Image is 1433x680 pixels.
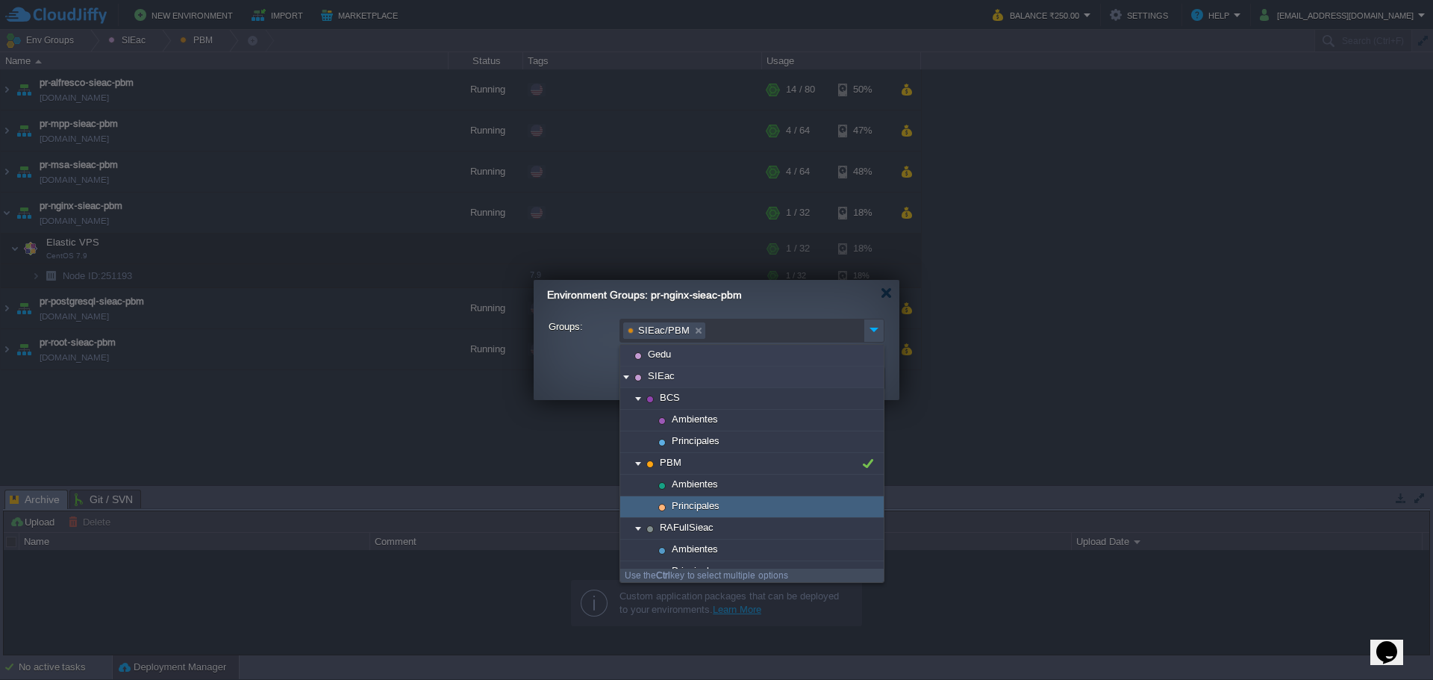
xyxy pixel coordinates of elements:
b: Ctrl [656,570,670,581]
span: Environment Groups: pr-nginx-sieac-pbm [547,289,742,301]
a: SIEac [646,369,677,382]
a: Ambientes [670,478,720,490]
li: SIEac/PBM [623,322,705,339]
a: Ambientes [670,413,720,425]
label: Groups: [549,319,618,334]
a: Gedu [646,348,673,361]
a: Principales [670,499,722,512]
a: PBM [658,456,684,469]
div: Use the key to select multiple options [620,569,884,582]
a: Ambientes [670,543,720,555]
a: Principales [670,564,722,577]
iframe: chat widget [1370,620,1418,665]
a: BCS [658,391,682,404]
a: RAFullSieac [658,521,716,534]
a: Principales [670,434,722,447]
